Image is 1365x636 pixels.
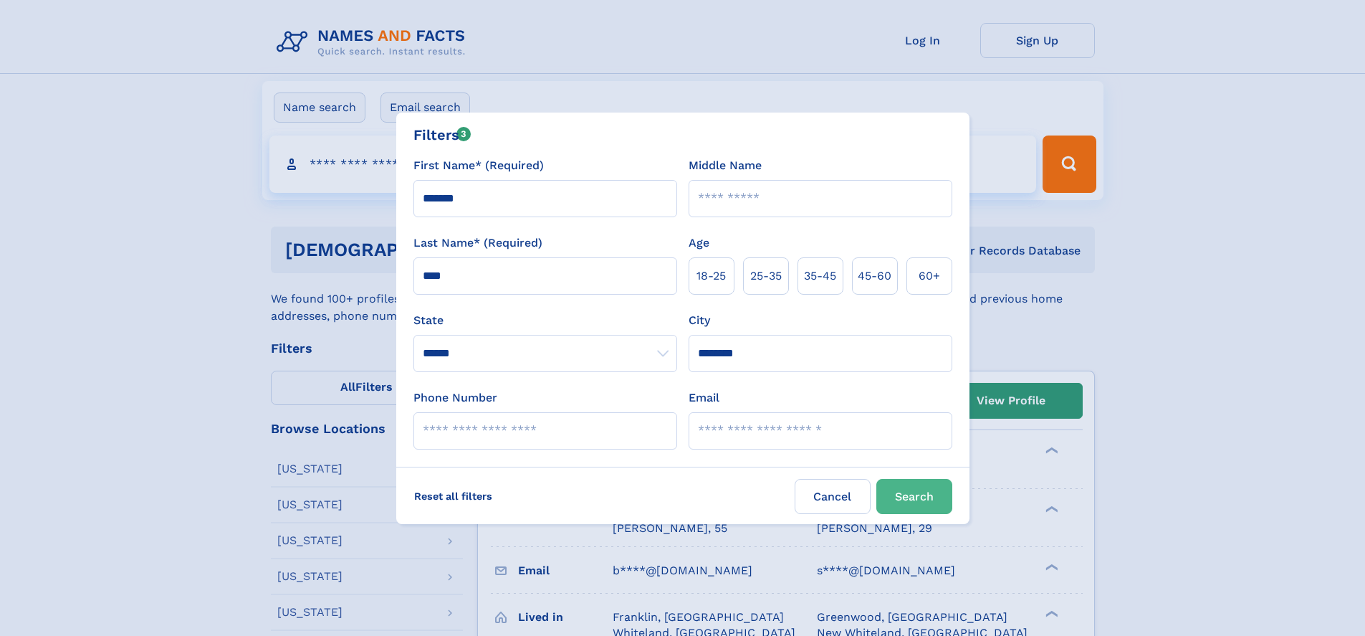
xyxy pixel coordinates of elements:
span: 60+ [919,267,940,285]
label: Phone Number [413,389,497,407]
span: 35‑45 [804,267,836,285]
label: Cancel [795,479,871,514]
label: State [413,312,677,329]
label: Age [689,234,709,252]
label: First Name* (Required) [413,157,544,174]
div: Filters [413,124,471,146]
button: Search [876,479,952,514]
label: Reset all filters [405,479,502,513]
span: 18‑25 [696,267,726,285]
label: Middle Name [689,157,762,174]
label: Email [689,389,719,407]
span: 25‑35 [750,267,782,285]
label: Last Name* (Required) [413,234,542,252]
span: 45‑60 [858,267,891,285]
label: City [689,312,710,329]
